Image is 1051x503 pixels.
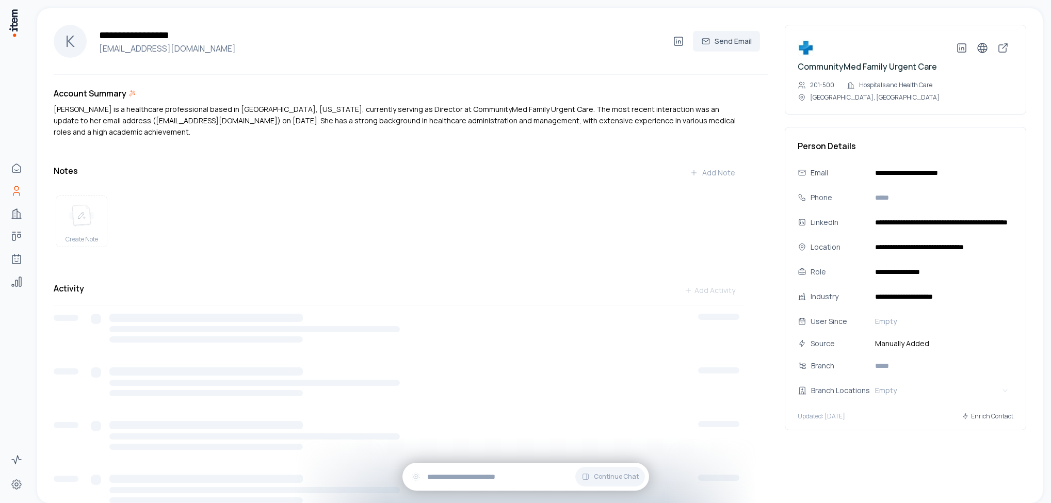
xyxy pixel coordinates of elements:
[859,81,932,89] p: Hospitals and Health Care
[54,25,87,58] div: K
[8,8,19,38] img: Item Brain Logo
[871,338,1013,349] span: Manually Added
[811,291,867,302] div: Industry
[54,282,84,295] h3: Activity
[810,93,940,102] p: [GEOGRAPHIC_DATA], [GEOGRAPHIC_DATA]
[798,61,937,72] a: CommunityMed Family Urgent Care
[69,204,94,227] img: create note
[693,31,760,52] button: Send Email
[875,316,897,327] span: Empty
[56,196,107,247] button: create noteCreate Note
[811,192,867,203] div: Phone
[54,104,743,138] div: [PERSON_NAME] is a healthcare professional based in [GEOGRAPHIC_DATA], [US_STATE], currently serv...
[811,316,867,327] div: User Since
[6,226,27,247] a: Deals
[690,168,735,178] div: Add Note
[810,81,834,89] p: 201-500
[798,412,845,420] p: Updated: [DATE]
[962,407,1013,426] button: Enrich Contact
[95,42,668,55] h4: [EMAIL_ADDRESS][DOMAIN_NAME]
[54,87,126,100] h3: Account Summary
[6,181,27,201] a: People
[402,463,649,491] div: Continue Chat
[6,449,27,470] a: Activity
[871,313,1013,330] button: Empty
[811,217,867,228] div: LinkedIn
[6,249,27,269] a: Agents
[6,203,27,224] a: Companies
[811,385,877,396] div: Branch Locations
[811,338,867,349] div: Source
[6,474,27,495] a: Settings
[798,40,814,56] img: CommunityMed Family Urgent Care
[798,140,1013,152] h3: Person Details
[682,163,743,183] button: Add Note
[6,158,27,179] a: Home
[66,235,98,244] span: Create Note
[811,360,877,371] div: Branch
[811,167,867,179] div: Email
[811,241,867,253] div: Location
[6,271,27,292] a: Analytics
[811,266,867,278] div: Role
[594,473,639,481] span: Continue Chat
[575,467,645,486] button: Continue Chat
[54,165,78,177] h3: Notes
